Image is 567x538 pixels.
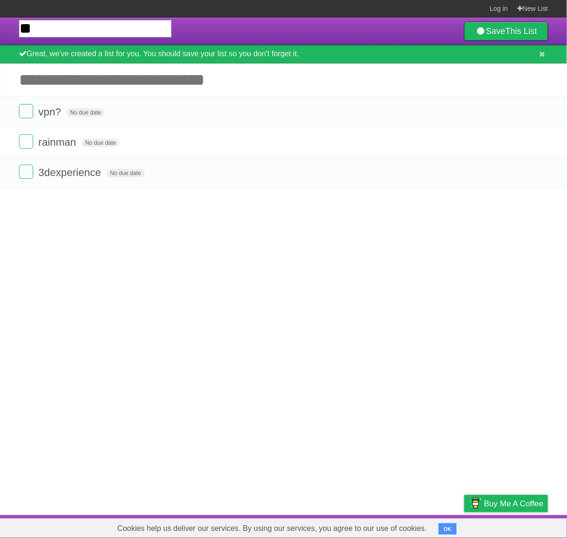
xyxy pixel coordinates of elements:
[488,518,548,536] a: Suggest a feature
[420,518,441,536] a: Terms
[469,495,482,512] img: Buy me a coffee
[338,518,358,536] a: About
[19,104,33,118] label: Done
[106,169,144,177] span: No due date
[19,165,33,179] label: Done
[505,26,537,36] b: This List
[38,167,103,178] span: 3dexperience
[452,518,477,536] a: Privacy
[464,22,548,41] a: SaveThis List
[108,519,437,538] span: Cookies help us deliver our services. By using our services, you agree to our use of cookies.
[369,518,408,536] a: Developers
[66,108,105,117] span: No due date
[484,495,543,512] span: Buy me a coffee
[464,495,548,512] a: Buy me a coffee
[81,139,120,147] span: No due date
[38,106,63,118] span: vpn?
[439,523,457,535] button: OK
[19,134,33,149] label: Done
[38,136,78,148] span: rainman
